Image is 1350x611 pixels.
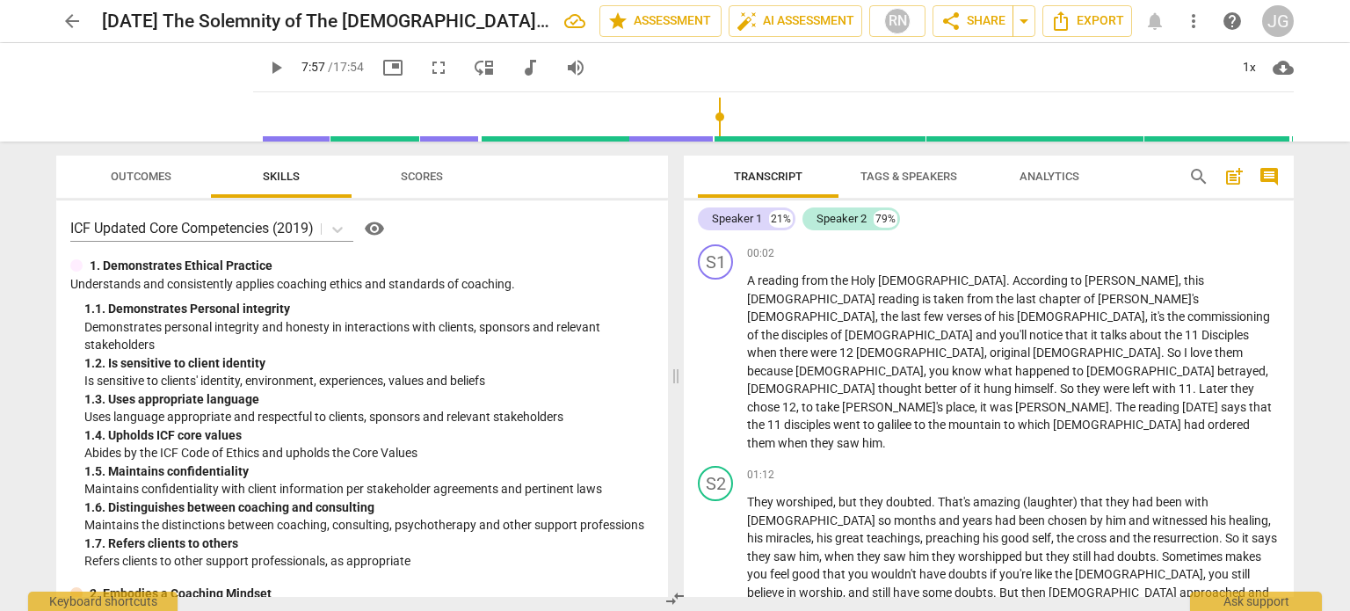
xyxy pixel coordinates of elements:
[940,11,962,32] span: share
[1098,292,1199,306] span: [PERSON_NAME]'s
[1268,513,1271,527] span: ,
[747,549,773,564] span: they
[1184,418,1208,432] span: had
[1012,273,1071,287] span: According
[824,549,857,564] span: when
[878,382,925,396] span: thought
[1185,163,1213,191] button: Search
[607,11,714,32] span: Assessment
[90,257,272,275] p: 1. Demonstrates Ethical Practice
[886,495,932,509] span: doubted
[975,400,980,414] span: ,
[952,364,984,378] span: know
[1046,549,1072,564] span: they
[747,436,778,450] span: them
[1220,163,1248,191] button: Add summary
[1109,400,1115,414] span: .
[1231,567,1250,581] span: still
[948,567,990,581] span: doubts
[1259,166,1280,187] span: comment
[875,309,881,324] span: ,
[925,531,983,545] span: preaching
[62,11,83,32] span: arrow_back
[784,418,833,432] span: disciples
[1273,57,1294,78] span: cloud_download
[984,309,998,324] span: of
[1184,346,1190,360] span: I
[747,328,761,342] span: of
[260,52,292,84] button: Play
[564,11,585,32] div: All changes saved
[1216,5,1248,37] a: Help
[967,292,996,306] span: from
[747,364,795,378] span: because
[1115,400,1138,414] span: The
[1185,328,1201,342] span: 11
[565,57,586,78] span: volume_up
[1029,328,1065,342] span: notice
[1093,549,1117,564] span: had
[377,52,409,84] button: Picture in picture
[1085,273,1179,287] span: [PERSON_NAME]
[747,468,774,483] span: 01:12
[1014,382,1054,396] span: himself
[802,400,816,414] span: to
[1086,364,1217,378] span: [DEMOGRAPHIC_DATA]
[1165,328,1185,342] span: the
[802,273,831,287] span: from
[747,292,878,306] span: [DEMOGRAPHIC_DATA]
[1242,531,1252,545] span: it
[737,11,854,32] span: AI Assessment
[1184,273,1204,287] span: this
[747,309,875,324] span: [DEMOGRAPHIC_DATA]
[782,400,796,414] span: 12
[787,586,799,600] span: in
[474,57,495,78] span: move_down
[84,535,654,553] div: 1. 7. Refers clients to others
[940,11,1005,32] span: Share
[947,309,984,324] span: verses
[102,11,550,33] h2: [DATE] The Solemnity of The [DEMOGRAPHIC_DATA][PERSON_NAME] 28:16-20
[664,588,686,609] span: compare_arrows
[1020,170,1079,183] span: Analytics
[382,57,403,78] span: picture_in_picture
[1054,382,1060,396] span: .
[1262,5,1294,37] button: JG
[401,170,443,183] span: Scores
[1019,513,1048,527] span: been
[980,400,990,414] span: it
[1133,531,1153,545] span: the
[1077,382,1103,396] span: they
[976,328,999,342] span: and
[1039,292,1084,306] span: chapter
[1190,346,1215,360] span: love
[1051,531,1056,545] span: ,
[1229,513,1268,527] span: healing
[1208,567,1231,581] span: you
[1033,346,1161,360] span: [DEMOGRAPHIC_DATA]
[423,52,454,84] button: Fullscreen
[817,210,867,228] div: Speaker 2
[862,436,882,450] span: him
[1048,513,1090,527] span: chosen
[811,531,817,545] span: ,
[845,328,976,342] span: [DEMOGRAPHIC_DATA]
[1013,11,1034,32] span: arrow_drop_down
[835,531,867,545] span: great
[842,400,946,414] span: [PERSON_NAME]'s
[1056,531,1077,545] span: the
[990,567,999,581] span: if
[1249,400,1272,414] span: that
[360,215,388,243] button: Help
[1266,364,1268,378] span: ,
[70,218,314,238] p: ICF Updated Core Competencies (2019)
[1217,364,1266,378] span: betrayed
[1215,346,1243,360] span: them
[514,52,546,84] button: Switch to audio player
[776,495,833,509] span: worshiped
[1153,531,1219,545] span: resurrection
[882,436,886,450] span: .
[939,513,962,527] span: and
[1015,364,1072,378] span: happened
